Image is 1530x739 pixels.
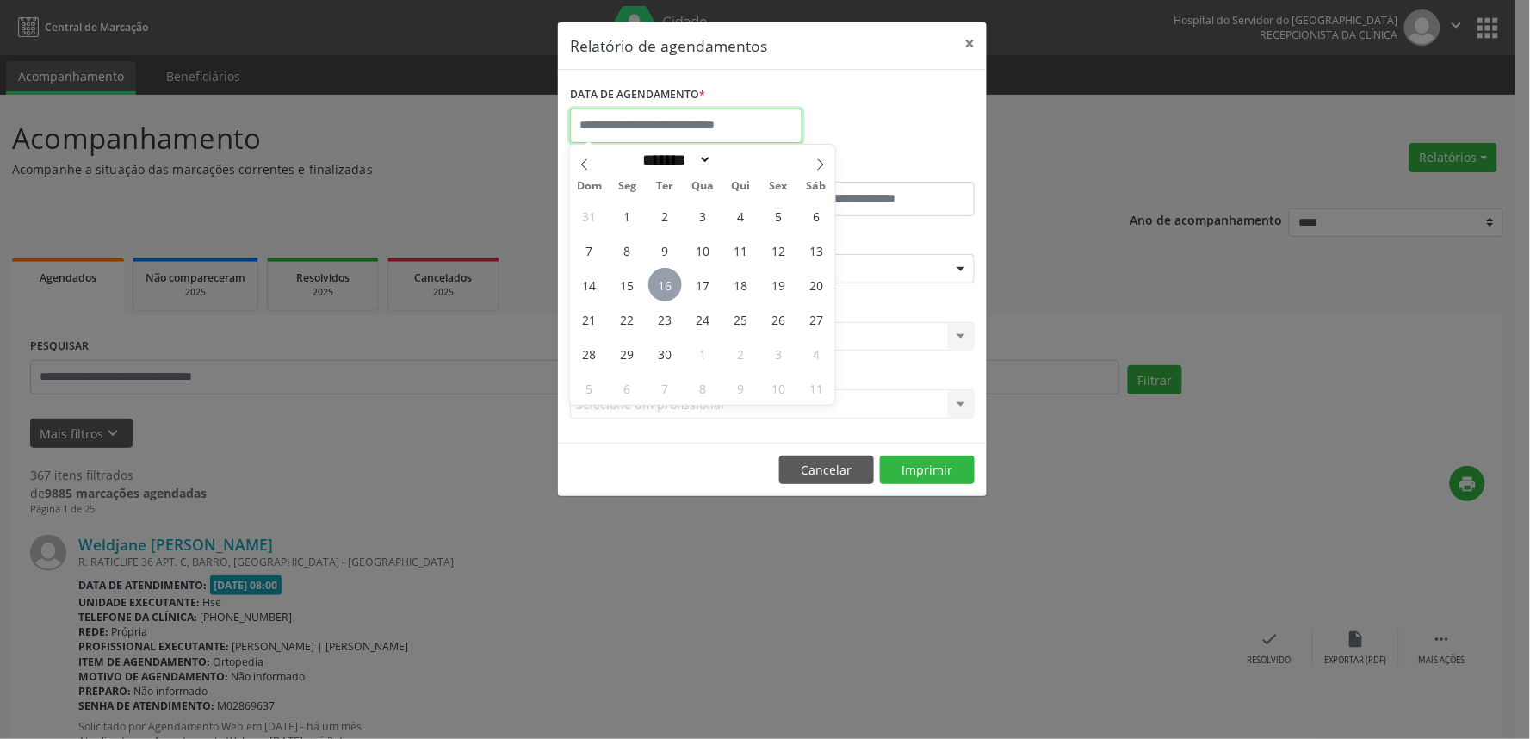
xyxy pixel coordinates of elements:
span: Setembro 3, 2025 [686,199,720,233]
button: Close [952,22,987,65]
span: Setembro 20, 2025 [800,268,833,301]
label: ATÉ [777,155,975,182]
span: Setembro 13, 2025 [800,233,833,267]
span: Sex [759,181,797,192]
span: Setembro 2, 2025 [648,199,682,233]
span: Setembro 5, 2025 [762,199,796,233]
span: Setembro 21, 2025 [573,302,606,336]
span: Setembro 1, 2025 [610,199,644,233]
span: Setembro 9, 2025 [648,233,682,267]
span: Setembro 7, 2025 [573,233,606,267]
input: Year [712,151,769,169]
span: Setembro 4, 2025 [724,199,758,233]
span: Setembro 25, 2025 [724,302,758,336]
span: Qui [722,181,759,192]
span: Ter [646,181,684,192]
button: Cancelar [779,456,874,485]
span: Setembro 8, 2025 [610,233,644,267]
span: Setembro 12, 2025 [762,233,796,267]
span: Outubro 6, 2025 [610,371,644,405]
span: Setembro 18, 2025 [724,268,758,301]
h5: Relatório de agendamentos [570,34,767,57]
span: Setembro 30, 2025 [648,337,682,370]
span: Setembro 22, 2025 [610,302,644,336]
span: Setembro 29, 2025 [610,337,644,370]
span: Outubro 2, 2025 [724,337,758,370]
span: Outubro 7, 2025 [648,371,682,405]
span: Setembro 11, 2025 [724,233,758,267]
select: Month [637,151,713,169]
span: Dom [570,181,608,192]
button: Imprimir [880,456,975,485]
span: Outubro 11, 2025 [800,371,833,405]
span: Setembro 24, 2025 [686,302,720,336]
span: Setembro 19, 2025 [762,268,796,301]
span: Outubro 3, 2025 [762,337,796,370]
span: Setembro 16, 2025 [648,268,682,301]
span: Setembro 15, 2025 [610,268,644,301]
span: Qua [684,181,722,192]
span: Outubro 8, 2025 [686,371,720,405]
span: Setembro 26, 2025 [762,302,796,336]
span: Setembro 27, 2025 [800,302,833,336]
span: Setembro 6, 2025 [800,199,833,233]
span: Sáb [797,181,835,192]
span: Setembro 28, 2025 [573,337,606,370]
span: Outubro 10, 2025 [762,371,796,405]
span: Setembro 10, 2025 [686,233,720,267]
span: Agosto 31, 2025 [573,199,606,233]
label: DATA DE AGENDAMENTO [570,82,705,109]
span: Outubro 5, 2025 [573,371,606,405]
span: Setembro 17, 2025 [686,268,720,301]
span: Outubro 4, 2025 [800,337,833,370]
span: Outubro 9, 2025 [724,371,758,405]
span: Outubro 1, 2025 [686,337,720,370]
span: Setembro 14, 2025 [573,268,606,301]
span: Setembro 23, 2025 [648,302,682,336]
span: Seg [608,181,646,192]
